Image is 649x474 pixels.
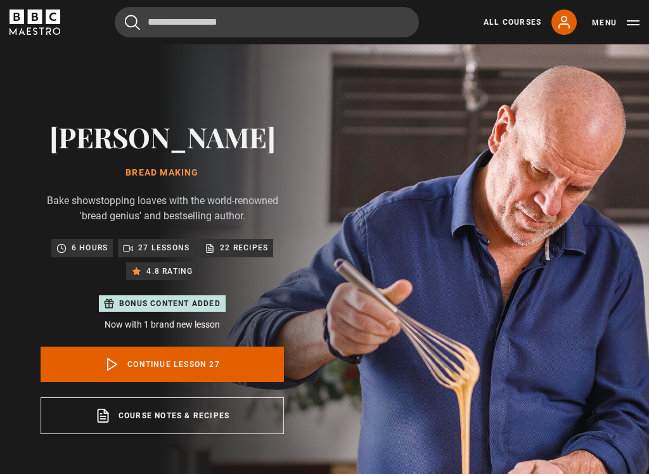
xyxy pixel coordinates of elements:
[41,397,284,434] a: Course notes & recipes
[41,193,284,224] p: Bake showstopping loaves with the world-renowned 'bread genius' and bestselling author.
[41,318,284,331] p: Now with 1 brand new lesson
[41,120,284,153] h2: [PERSON_NAME]
[125,15,140,30] button: Submit the search query
[41,347,284,382] a: Continue lesson 27
[10,10,60,35] svg: BBC Maestro
[119,298,221,309] p: Bonus content added
[146,265,193,278] p: 4.8 rating
[138,241,190,254] p: 27 lessons
[484,16,541,28] a: All Courses
[220,241,268,254] p: 22 recipes
[115,7,419,37] input: Search
[41,168,284,178] h1: Bread Making
[72,241,108,254] p: 6 hours
[592,16,639,29] button: Toggle navigation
